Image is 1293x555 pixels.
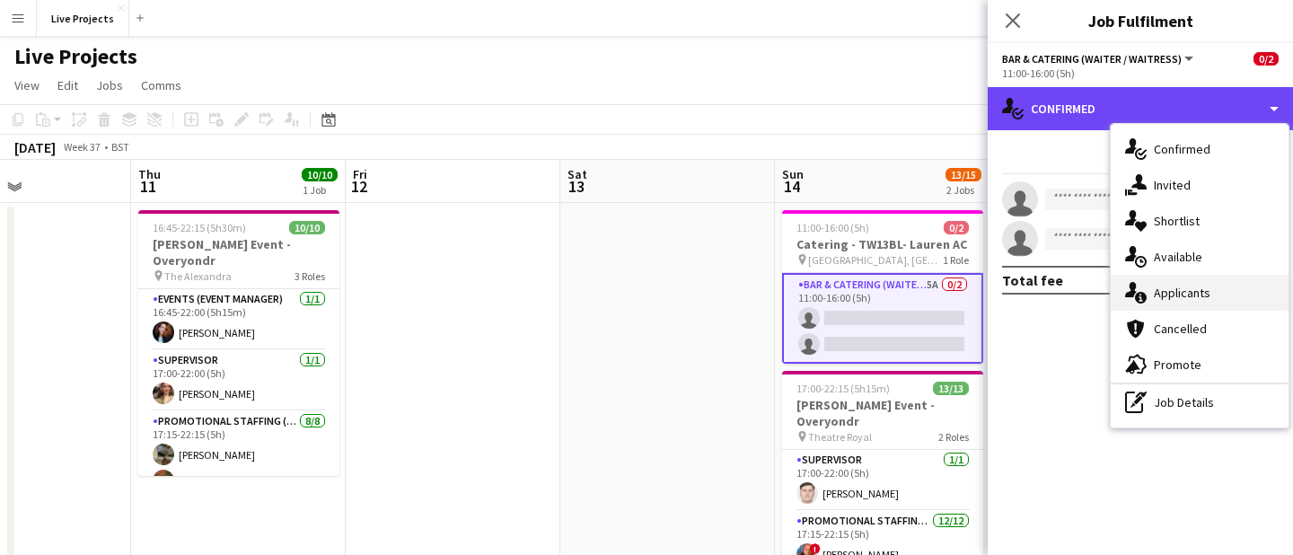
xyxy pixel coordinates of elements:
app-card-role: Bar & Catering (Waiter / waitress)5A0/211:00-16:00 (5h) [782,273,983,364]
h3: [PERSON_NAME] Event - Overyondr [138,236,339,269]
div: 2 Jobs [946,183,981,197]
span: ! [810,543,821,554]
h1: Live Projects [14,43,137,70]
span: 13/13 [933,382,969,395]
span: Jobs [96,77,123,93]
div: 1 Job [303,183,337,197]
a: Jobs [89,74,130,97]
h3: Catering - TW13BL- Lauren AC [782,236,983,252]
div: Total fee [1002,271,1063,289]
span: 3 Roles [295,269,325,283]
app-job-card: 11:00-16:00 (5h)0/2Catering - TW13BL- Lauren AC [GEOGRAPHIC_DATA], [GEOGRAPHIC_DATA]1 RoleBar & C... [782,210,983,364]
span: 13/15 [946,168,981,181]
a: Edit [50,74,85,97]
span: Edit [57,77,78,93]
span: 2 Roles [938,430,969,444]
div: [DATE] [14,138,56,156]
div: Available [1111,239,1289,275]
app-job-card: 16:45-22:15 (5h30m)10/10[PERSON_NAME] Event - Overyondr The Alexandra3 RolesEvents (Event Manager... [138,210,339,476]
span: 1 Role [943,253,969,267]
span: 11 [136,176,161,197]
span: Week 37 [59,140,104,154]
span: Fri [353,166,367,182]
span: 0/2 [944,221,969,234]
div: BST [111,140,129,154]
span: Sun [782,166,804,182]
span: Bar & Catering (Waiter / waitress) [1002,52,1182,66]
span: Theatre Royal [808,430,872,444]
span: View [14,77,40,93]
div: 11:00-16:00 (5h) [1002,66,1279,80]
app-card-role: Supervisor1/117:00-22:00 (5h)[PERSON_NAME] [782,450,983,511]
span: 16:45-22:15 (5h30m) [153,221,246,234]
div: Cancelled [1111,311,1289,347]
span: 10/10 [302,168,338,181]
a: View [7,74,47,97]
a: Comms [134,74,189,97]
app-card-role: Events (Event Manager)1/116:45-22:00 (5h15m)[PERSON_NAME] [138,289,339,350]
div: Job Details [1111,384,1289,420]
span: 17:00-22:15 (5h15m) [796,382,890,395]
span: 14 [779,176,804,197]
h3: Job Fulfilment [988,9,1293,32]
div: Applicants [1111,275,1289,311]
div: Promote [1111,347,1289,383]
h3: [PERSON_NAME] Event - Overyondr [782,397,983,429]
span: [GEOGRAPHIC_DATA], [GEOGRAPHIC_DATA] [808,253,943,267]
app-card-role: Supervisor1/117:00-22:00 (5h)[PERSON_NAME] [138,350,339,411]
span: 12 [350,176,367,197]
div: Confirmed [988,87,1293,130]
span: 13 [565,176,587,197]
span: The Alexandra [164,269,232,283]
span: Comms [141,77,181,93]
span: Thu [138,166,161,182]
div: Confirmed [1111,131,1289,167]
span: 11:00-16:00 (5h) [796,221,869,234]
button: Bar & Catering (Waiter / waitress) [1002,52,1196,66]
div: Shortlist [1111,203,1289,239]
span: Sat [567,166,587,182]
span: 10/10 [289,221,325,234]
span: 0/2 [1253,52,1279,66]
button: Live Projects [37,1,129,36]
div: Invited [1111,167,1289,203]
